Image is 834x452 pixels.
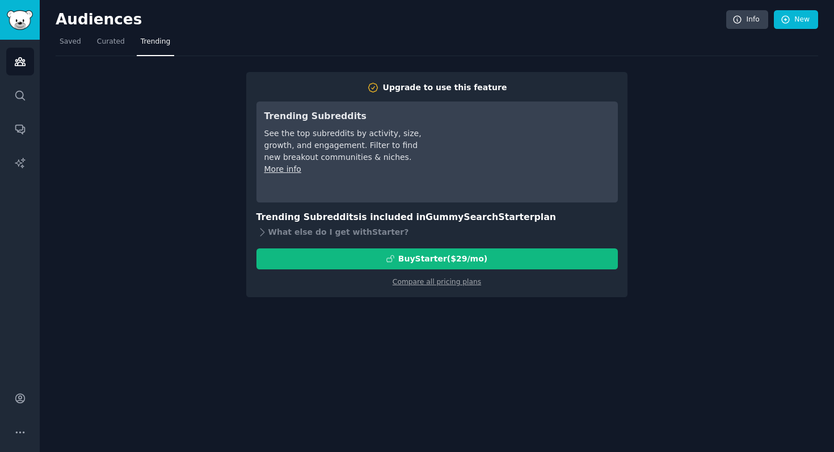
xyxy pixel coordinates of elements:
img: GummySearch logo [7,10,33,30]
span: Curated [97,37,125,47]
div: See the top subreddits by activity, size, growth, and engagement. Filter to find new breakout com... [264,128,424,163]
a: Trending [137,33,174,56]
h3: Trending Subreddits is included in plan [256,210,618,225]
a: Info [726,10,768,29]
div: Buy Starter ($ 29 /mo ) [398,253,487,265]
a: Saved [56,33,85,56]
a: More info [264,164,301,174]
h2: Audiences [56,11,726,29]
a: Curated [93,33,129,56]
button: BuyStarter($29/mo) [256,248,618,269]
h3: Trending Subreddits [264,109,424,124]
div: Upgrade to use this feature [383,82,507,94]
div: What else do I get with Starter ? [256,225,618,240]
a: New [774,10,818,29]
span: Trending [141,37,170,47]
span: GummySearch Starter [426,212,534,222]
a: Compare all pricing plans [393,278,481,286]
iframe: YouTube video player [440,109,610,195]
span: Saved [60,37,81,47]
